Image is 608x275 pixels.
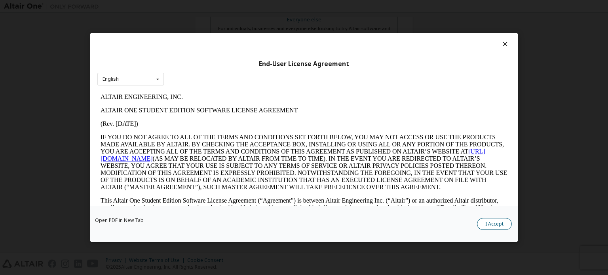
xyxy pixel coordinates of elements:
[3,3,410,10] p: ALTAIR ENGINEERING, INC.
[477,218,512,230] button: I Accept
[95,218,144,223] a: Open PDF in New Tab
[3,17,410,24] p: ALTAIR ONE STUDENT EDITION SOFTWARE LICENSE AGREEMENT
[97,60,511,68] div: End-User License Agreement
[3,107,410,135] p: This Altair One Student Edition Software License Agreement (“Agreement”) is between Altair Engine...
[103,77,119,82] div: English
[3,44,410,101] p: IF YOU DO NOT AGREE TO ALL OF THE TERMS AND CONDITIONS SET FORTH BELOW, YOU MAY NOT ACCESS OR USE...
[3,58,388,72] a: [URL][DOMAIN_NAME]
[3,30,410,37] p: (Rev. [DATE])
